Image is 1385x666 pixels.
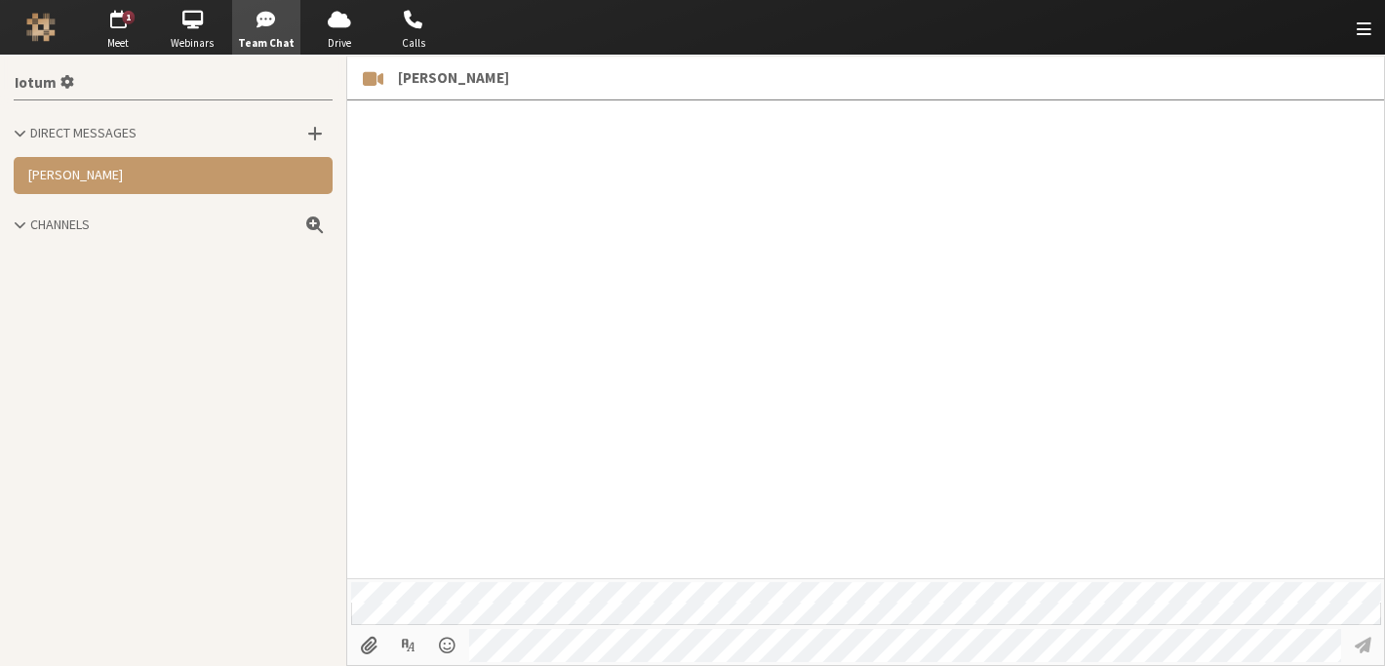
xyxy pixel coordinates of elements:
span: Team Chat [232,35,300,52]
img: Iotum [26,13,56,42]
span: Drive [305,35,374,52]
span: Channels [30,215,90,233]
button: Open menu [430,629,466,662]
span: Calls [379,35,448,52]
button: Show formatting [390,629,426,662]
button: Settings [7,62,81,99]
span: Direct Messages [30,124,137,141]
button: Send message [1345,629,1381,662]
span: Webinars [158,35,226,52]
span: Iotum [15,75,57,92]
div: 1 [123,11,136,24]
span: Meet [84,35,152,52]
button: [PERSON_NAME] [14,157,333,194]
span: [PERSON_NAME] [398,66,509,89]
button: Start a meeting [352,57,393,99]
